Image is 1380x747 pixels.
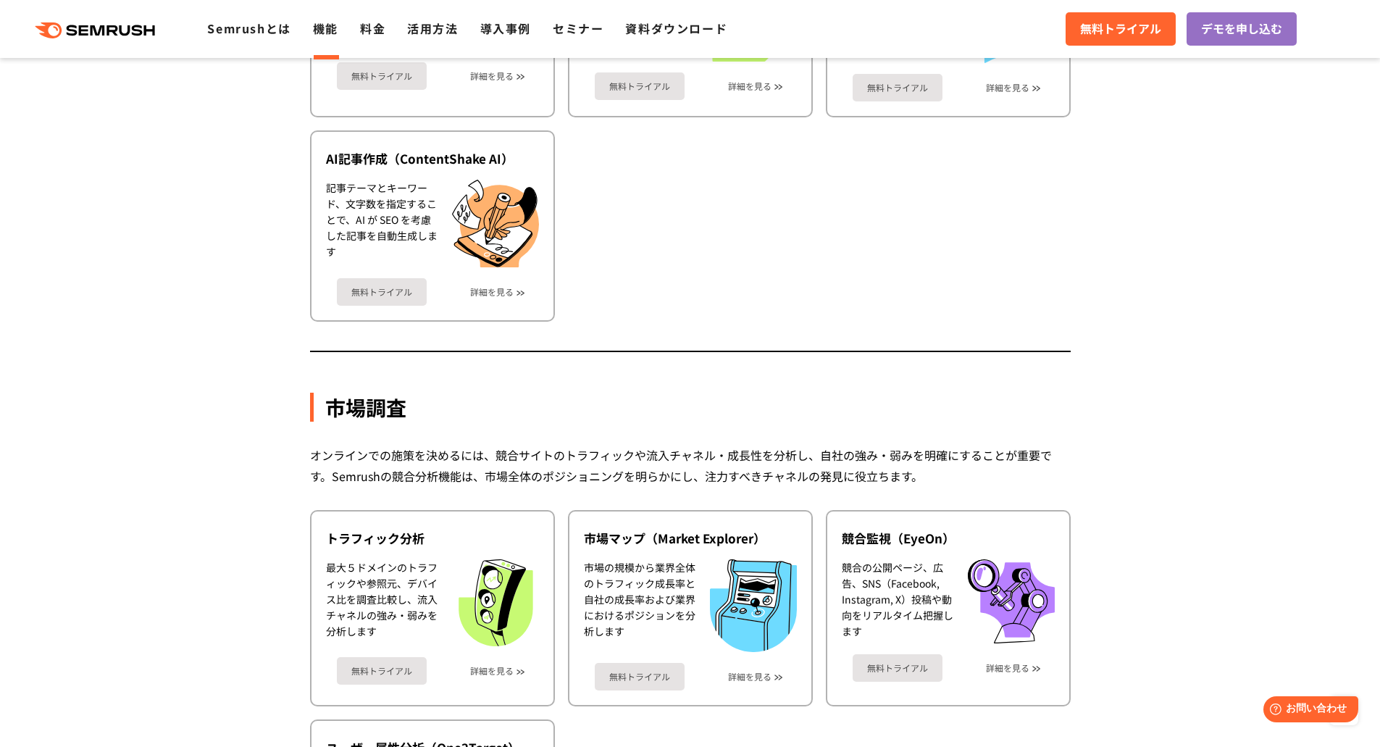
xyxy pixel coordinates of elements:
[326,180,438,268] div: 記事テーマとキーワード、文字数を指定することで、AI が SEO を考慮した記事を自動生成します
[337,657,427,685] a: 無料トライアル
[595,663,685,690] a: 無料トライアル
[326,150,539,167] div: AI記事作成（ContentShake AI）
[1066,12,1176,46] a: 無料トライアル
[842,530,1055,547] div: 競合監視（EyeOn）
[968,559,1055,643] img: 競合監視（EyeOn）
[728,81,771,91] a: 詳細を見る
[728,672,771,682] a: 詳細を見る
[986,663,1029,673] a: 詳細を見る
[853,74,942,101] a: 無料トライアル
[337,278,427,306] a: 無料トライアル
[710,559,797,651] img: 市場マップ（Market Explorer）
[470,71,514,81] a: 詳細を見る
[360,20,385,37] a: 料金
[1251,690,1364,731] iframe: Help widget launcher
[310,445,1071,487] div: オンラインでの施策を決めるには、競合サイトのトラフィックや流入チャネル・成長性を分析し、自社の強み・弱みを明確にすることが重要です。Semrushの競合分析機能は、市場全体のポジショニングを明ら...
[1201,20,1282,38] span: デモを申し込む
[207,20,290,37] a: Semrushとは
[452,180,539,268] img: AI記事作成（ContentShake AI）
[313,20,338,37] a: 機能
[595,72,685,100] a: 無料トライアル
[986,83,1029,93] a: 詳細を見る
[1187,12,1297,46] a: デモを申し込む
[470,287,514,297] a: 詳細を見る
[853,654,942,682] a: 無料トライアル
[480,20,531,37] a: 導入事例
[584,530,797,547] div: 市場マップ（Market Explorer）
[553,20,603,37] a: セミナー
[407,20,458,37] a: 活用方法
[842,559,953,643] div: 競合の公開ページ、広告、SNS（Facebook, Instagram, X）投稿や動向をリアルタイム把握します
[625,20,727,37] a: 資料ダウンロード
[452,559,539,646] img: トラフィック分析
[470,666,514,676] a: 詳細を見る
[337,62,427,90] a: 無料トライアル
[310,393,1071,422] div: 市場調査
[584,559,695,651] div: 市場の規模から業界全体のトラフィック成長率と自社の成長率および業界におけるポジションを分析します
[1080,20,1161,38] span: 無料トライアル
[326,530,539,547] div: トラフィック分析
[326,559,438,646] div: 最大５ドメインのトラフィックや参照元、デバイス比を調査比較し、流入チャネルの強み・弱みを分析します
